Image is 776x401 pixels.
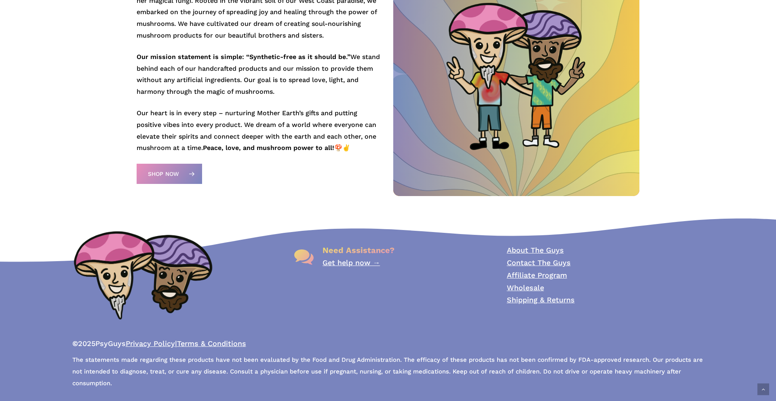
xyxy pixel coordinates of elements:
[323,245,394,255] span: Need Assistance?
[72,339,246,350] span: PsyGuys |
[137,51,383,108] p: We stand behind each of our handcrafted products and our mission to provide them without any arti...
[72,356,703,389] span: The statements made regarding these products have not been evaluated by the Food and Drug Adminis...
[148,170,179,178] span: Shop Now
[137,108,383,154] p: Our heart is in every step – nurturing Mother Earth’s gifts and putting positive vibes into every...
[137,164,202,184] a: Shop Now
[507,295,575,304] a: Shipping & Returns
[323,258,380,267] a: Get help now →
[507,246,564,254] a: About The Guys
[78,339,95,348] span: 2025
[177,339,246,348] a: Terms & Conditions
[126,339,175,348] a: Privacy Policy
[507,271,567,279] a: Affiliate Program
[507,283,544,292] a: Wholesale
[72,339,78,348] b: ©
[137,53,350,61] strong: Our mission statement is simple: “Synthetic-free as it should be.”
[507,258,571,267] a: Contact The Guys
[445,2,587,151] img: PsyGuys full body logo
[203,144,334,152] strong: Peace, love, and mushroom power to all!
[72,222,214,328] img: PsyGuys Heads Logo
[757,384,769,395] a: Back to top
